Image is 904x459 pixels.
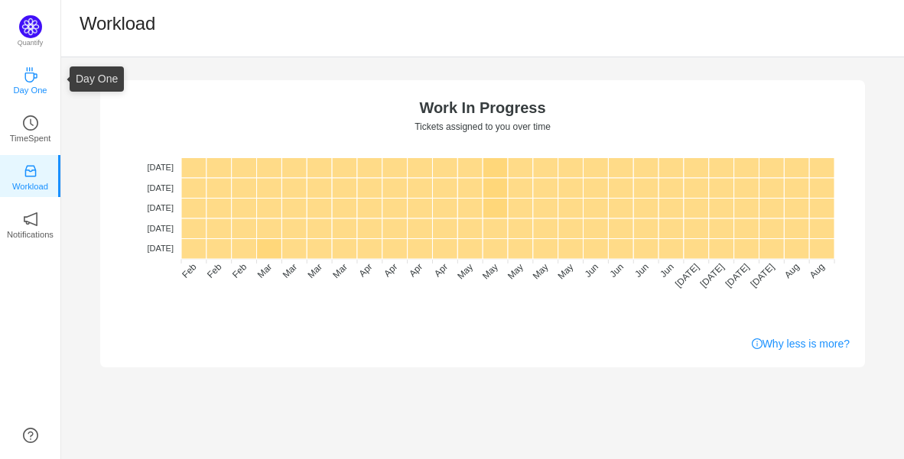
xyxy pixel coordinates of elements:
[255,261,275,280] tspan: Mar
[23,212,38,227] i: icon: notification
[12,179,48,193] p: Workload
[230,261,249,280] tspan: Feb
[23,216,38,231] a: icon: notificationNotifications
[455,262,475,282] tspan: May
[23,163,38,179] i: icon: inbox
[147,163,174,172] tspan: [DATE]
[147,224,174,233] tspan: [DATE]
[330,261,350,280] tspan: Mar
[305,261,324,280] tspan: Mar
[180,261,199,280] tspan: Feb
[18,38,44,49] p: Quantify
[80,12,155,35] h1: Workload
[556,262,576,282] tspan: May
[506,262,525,282] tspan: May
[749,261,777,289] tspan: [DATE]
[632,261,651,280] tspan: Jun
[23,168,38,183] a: icon: inboxWorkload
[23,72,38,87] a: icon: coffeeDay One
[356,261,374,279] tspan: Apr
[583,261,601,280] tspan: Jun
[205,261,224,280] tspan: Feb
[415,121,551,132] text: Tickets assigned to you over time
[7,228,54,241] p: Notifications
[23,428,38,443] a: icon: question-circle
[808,261,827,280] tspan: Aug
[407,261,424,279] tspan: Apr
[752,336,850,352] a: Why less is more?
[382,261,399,279] tspan: Apr
[23,115,38,131] i: icon: clock-circle
[23,120,38,135] a: icon: clock-circleTimeSpent
[147,244,174,253] tspan: [DATE]
[658,261,676,280] tspan: Jun
[147,183,174,192] tspan: [DATE]
[13,83,47,97] p: Day One
[752,338,763,349] i: icon: info-circle
[782,261,802,280] tspan: Aug
[23,67,38,82] i: icon: coffee
[147,203,174,212] tspan: [DATE]
[531,262,551,282] tspan: May
[281,261,300,280] tspan: Mar
[480,262,500,282] tspan: May
[698,261,727,289] tspan: [DATE]
[607,261,626,280] tspan: Jun
[10,131,51,145] p: TimeSpent
[19,15,42,38] img: Quantify
[419,99,545,116] text: Work In Progress
[724,261,752,289] tspan: [DATE]
[673,261,701,289] tspan: [DATE]
[432,261,450,279] tspan: Apr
